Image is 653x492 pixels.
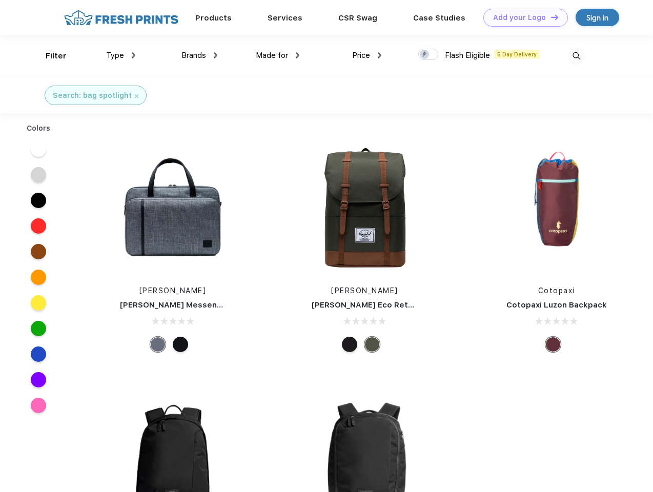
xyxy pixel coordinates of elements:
[61,9,181,27] img: fo%20logo%202.webp
[488,139,625,275] img: func=resize&h=266
[214,52,217,58] img: dropdown.png
[586,12,608,24] div: Sign in
[19,123,58,134] div: Colors
[173,337,188,352] div: Black
[120,300,231,310] a: [PERSON_NAME] Messenger
[576,9,619,26] a: Sign in
[494,50,540,59] span: 5 Day Delivery
[132,52,135,58] img: dropdown.png
[256,51,288,60] span: Made for
[312,300,521,310] a: [PERSON_NAME] Eco Retreat 15" Computer Backpack
[445,51,490,60] span: Flash Eligible
[296,52,299,58] img: dropdown.png
[150,337,166,352] div: Raven Crosshatch
[296,139,433,275] img: func=resize&h=266
[506,300,607,310] a: Cotopaxi Luzon Backpack
[551,14,558,20] img: DT
[493,13,546,22] div: Add your Logo
[378,52,381,58] img: dropdown.png
[139,286,207,295] a: [PERSON_NAME]
[46,50,67,62] div: Filter
[331,286,398,295] a: [PERSON_NAME]
[135,94,138,98] img: filter_cancel.svg
[53,90,132,101] div: Search: bag spotlight
[352,51,370,60] span: Price
[364,337,380,352] div: Forest
[105,139,241,275] img: func=resize&h=266
[538,286,575,295] a: Cotopaxi
[181,51,206,60] span: Brands
[568,48,585,65] img: desktop_search.svg
[106,51,124,60] span: Type
[545,337,561,352] div: Surprise
[342,337,357,352] div: Black
[195,13,232,23] a: Products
